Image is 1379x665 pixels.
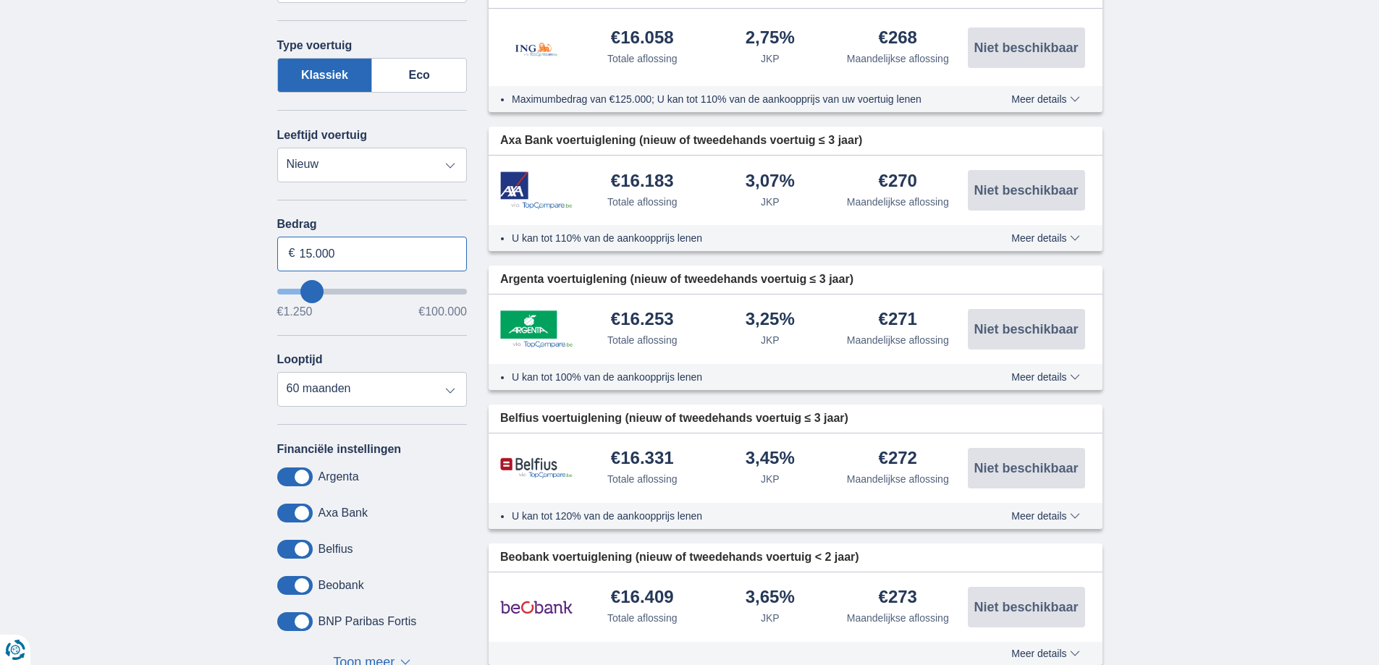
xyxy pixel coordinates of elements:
[512,370,958,384] li: U kan tot 100% van de aankoopprijs lenen
[879,310,917,330] div: €271
[746,588,795,608] div: 3,65%
[611,172,674,192] div: €16.183
[500,410,848,427] span: Belfius voertuiglening (nieuw of tweedehands voertuig ≤ 3 jaar)
[847,611,949,625] div: Maandelijkse aflossing
[277,129,367,142] label: Leeftijd voertuig
[1011,648,1079,658] span: Meer details
[974,601,1078,614] span: Niet beschikbaar
[968,27,1085,68] button: Niet beschikbaar
[607,195,678,209] div: Totale aflossing
[289,245,295,262] span: €
[1000,648,1090,659] button: Meer details
[761,195,780,209] div: JKP
[1000,510,1090,522] button: Meer details
[1011,372,1079,382] span: Meer details
[319,507,368,520] label: Axa Bank
[968,448,1085,488] button: Niet beschikbaar
[974,184,1078,197] span: Niet beschikbaar
[611,29,674,48] div: €16.058
[400,659,410,665] span: ▼
[968,309,1085,350] button: Niet beschikbaar
[607,333,678,347] div: Totale aflossing
[277,353,323,366] label: Looptijd
[746,449,795,469] div: 3,45%
[277,306,313,318] span: €1.250
[847,195,949,209] div: Maandelijkse aflossing
[500,549,859,566] span: Beobank voertuiglening (nieuw of tweedehands voertuig < 2 jaar)
[319,579,364,592] label: Beobank
[746,172,795,192] div: 3,07%
[746,29,795,48] div: 2,75%
[746,310,795,330] div: 3,25%
[372,58,467,93] label: Eco
[974,323,1078,336] span: Niet beschikbaar
[500,132,862,149] span: Axa Bank voertuiglening (nieuw of tweedehands voertuig ≤ 3 jaar)
[512,92,958,106] li: Maximumbedrag van €125.000; U kan tot 110% van de aankoopprijs van uw voertuig lenen
[611,310,674,330] div: €16.253
[512,509,958,523] li: U kan tot 120% van de aankoopprijs lenen
[418,306,467,318] span: €100.000
[974,462,1078,475] span: Niet beschikbaar
[607,611,678,625] div: Totale aflossing
[1011,94,1079,104] span: Meer details
[847,333,949,347] div: Maandelijkse aflossing
[1000,93,1090,105] button: Meer details
[319,543,353,556] label: Belfius
[968,587,1085,627] button: Niet beschikbaar
[1011,233,1079,243] span: Meer details
[879,29,917,48] div: €268
[974,41,1078,54] span: Niet beschikbaar
[512,231,958,245] li: U kan tot 110% van de aankoopprijs lenen
[847,51,949,66] div: Maandelijkse aflossing
[761,51,780,66] div: JKP
[968,170,1085,211] button: Niet beschikbaar
[277,443,402,456] label: Financiële instellingen
[611,449,674,469] div: €16.331
[500,457,573,478] img: product.pl.alt Belfius
[879,588,917,608] div: €273
[1000,232,1090,244] button: Meer details
[277,58,373,93] label: Klassiek
[879,449,917,469] div: €272
[761,611,780,625] div: JKP
[277,39,353,52] label: Type voertuig
[319,470,359,483] label: Argenta
[847,472,949,486] div: Maandelijkse aflossing
[761,472,780,486] div: JKP
[500,23,573,72] img: product.pl.alt ING
[500,271,853,288] span: Argenta voertuiglening (nieuw of tweedehands voertuig ≤ 3 jaar)
[319,615,417,628] label: BNP Paribas Fortis
[607,472,678,486] div: Totale aflossing
[500,171,573,210] img: product.pl.alt Axa Bank
[611,588,674,608] div: €16.409
[277,218,468,231] label: Bedrag
[761,333,780,347] div: JKP
[607,51,678,66] div: Totale aflossing
[1011,511,1079,521] span: Meer details
[277,289,468,295] input: wantToBorrow
[500,589,573,625] img: product.pl.alt Beobank
[1000,371,1090,383] button: Meer details
[879,172,917,192] div: €270
[500,310,573,348] img: product.pl.alt Argenta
